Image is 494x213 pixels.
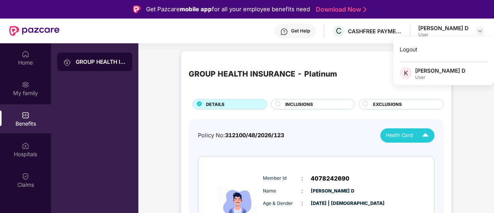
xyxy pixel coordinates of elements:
[263,175,302,182] span: Member Id
[291,28,310,34] div: Get Help
[404,68,408,78] span: K
[198,131,284,140] div: Policy No:
[348,27,402,35] div: CASHFREE PAYMENTS INDIA PVT. LTD.
[146,5,310,14] div: Get Pazcare for all your employee benefits need
[263,200,302,207] span: Age & Gender
[206,101,225,108] span: DETAILS
[22,111,29,119] img: svg+xml;base64,PHN2ZyBpZD0iQmVuZWZpdHMiIHhtbG5zPSJodHRwOi8vd3d3LnczLm9yZy8yMDAwL3N2ZyIgd2lkdGg9Ij...
[415,67,465,74] div: [PERSON_NAME] D
[386,131,413,139] span: Health Card
[22,50,29,58] img: svg+xml;base64,PHN2ZyBpZD0iSG9tZSIgeG1sbnM9Imh0dHA6Ly93d3cudzMub3JnLzIwMDAvc3ZnIiB3aWR0aD0iMjAiIG...
[302,174,303,182] span: :
[477,28,483,34] img: svg+xml;base64,PHN2ZyBpZD0iRHJvcGRvd24tMzJ4MzIiIHhtbG5zPSJodHRwOi8vd3d3LnczLm9yZy8yMDAwL3N2ZyIgd2...
[418,24,468,32] div: [PERSON_NAME] D
[419,129,432,142] img: Icuh8uwCUCF+XjCZyLQsAKiDCM9HiE6CMYmKQaPGkZKaA32CAAACiQcFBJY0IsAAAAASUVORK5CYII=
[225,132,284,138] span: 312100/48/2026/123
[393,42,494,57] div: Logout
[63,58,71,66] img: svg+xml;base64,PHN2ZyB3aWR0aD0iMjAiIGhlaWdodD0iMjAiIHZpZXdCb3g9IjAgMCAyMCAyMCIgZmlsbD0ibm9uZSIgeG...
[316,5,364,14] a: Download Now
[133,5,141,13] img: Logo
[302,187,303,195] span: :
[9,26,60,36] img: New Pazcare Logo
[363,5,366,14] img: Stroke
[280,28,288,36] img: svg+xml;base64,PHN2ZyBpZD0iSGVscC0zMngzMiIgeG1sbnM9Imh0dHA6Ly93d3cudzMub3JnLzIwMDAvc3ZnIiB3aWR0aD...
[415,74,465,80] div: User
[373,101,402,108] span: EXCLUSIONS
[336,26,342,36] span: C
[285,101,313,108] span: INCLUSIONS
[22,81,29,89] img: svg+xml;base64,PHN2ZyB3aWR0aD0iMjAiIGhlaWdodD0iMjAiIHZpZXdCb3g9IjAgMCAyMCAyMCIgZmlsbD0ibm9uZSIgeG...
[418,32,468,38] div: User
[380,128,434,143] button: Health Card
[180,5,212,13] strong: mobile app
[189,68,337,80] div: GROUP HEALTH INSURANCE - Platinum
[263,187,302,195] span: Name
[311,174,349,183] span: 4078242690
[22,172,29,180] img: svg+xml;base64,PHN2ZyBpZD0iQ2xhaW0iIHhtbG5zPSJodHRwOi8vd3d3LnczLm9yZy8yMDAwL3N2ZyIgd2lkdGg9IjIwIi...
[22,142,29,150] img: svg+xml;base64,PHN2ZyBpZD0iSG9zcGl0YWxzIiB4bWxucz0iaHR0cDovL3d3dy53My5vcmcvMjAwMC9zdmciIHdpZHRoPS...
[311,200,349,207] span: [DATE] | [DEMOGRAPHIC_DATA]
[76,58,126,66] div: GROUP HEALTH INSURANCE - Platinum
[302,199,303,208] span: :
[311,187,349,195] span: [PERSON_NAME] D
